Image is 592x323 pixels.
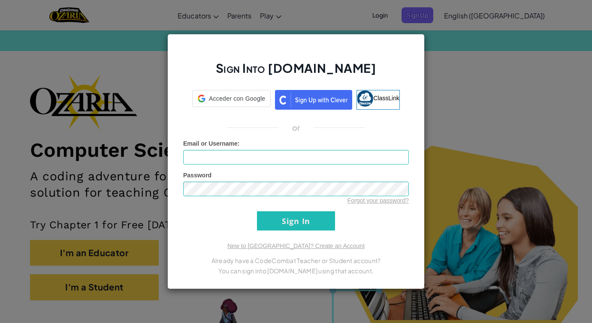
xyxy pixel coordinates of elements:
a: Acceder con Google [192,90,271,110]
p: You can sign into [DOMAIN_NAME] using that account. [183,266,409,276]
img: clever_sso_button@2x.png [275,90,352,110]
a: New to [GEOGRAPHIC_DATA]? Create an Account [227,242,365,249]
span: ClassLink [373,95,399,102]
span: Password [183,172,211,179]
h2: Sign Into [DOMAIN_NAME] [183,60,409,85]
span: Acceder con Google [209,94,265,103]
div: Acceder con Google [192,90,271,107]
label: : [183,139,240,148]
a: Forgot your password? [347,197,409,204]
span: Email or Username [183,140,238,147]
img: classlink-logo-small.png [357,90,373,107]
input: Sign In [257,211,335,230]
p: Already have a CodeCombat Teacher or Student account? [183,255,409,266]
p: or [292,123,300,133]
